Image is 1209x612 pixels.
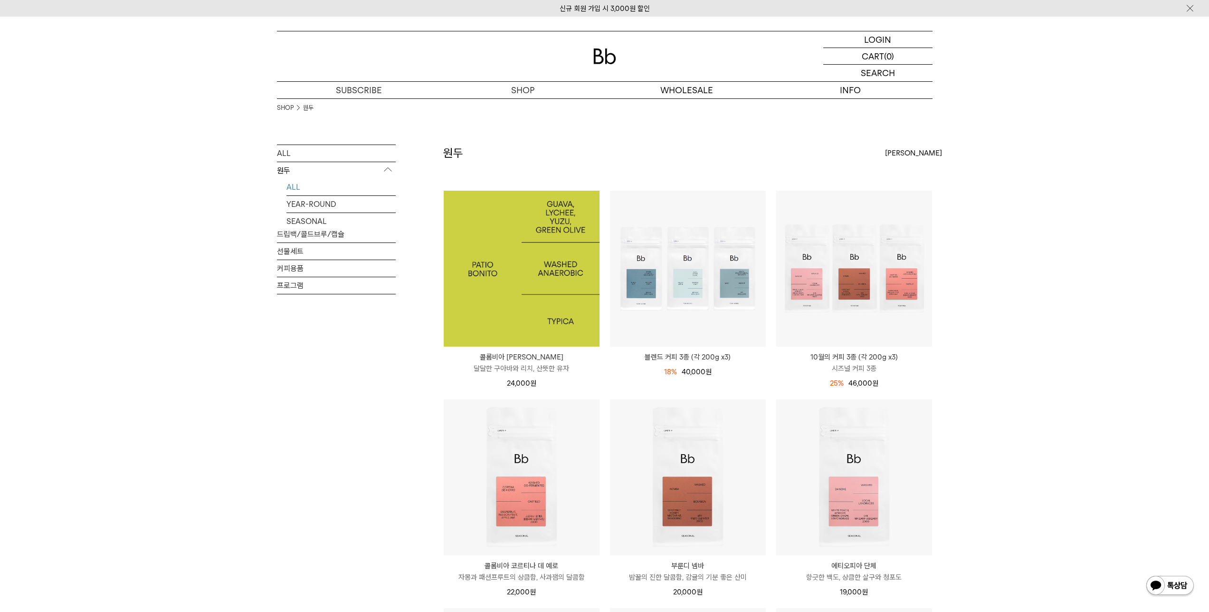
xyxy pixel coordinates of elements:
a: CART (0) [823,48,933,65]
a: 10월의 커피 3종 (각 200g x3) 시즈널 커피 3종 [776,351,932,374]
img: 블렌드 커피 3종 (각 200g x3) [610,191,766,347]
p: 10월의 커피 3종 (각 200g x3) [776,351,932,363]
p: WHOLESALE [605,82,769,98]
p: 달달한 구아바와 리치, 산뜻한 유자 [444,363,600,374]
p: 원두 [277,162,396,179]
span: 원 [862,588,868,596]
a: SHOP [277,103,294,113]
a: 부룬디 넴바 밤꿀의 진한 달콤함, 감귤의 기분 좋은 산미 [610,560,766,583]
img: 콜롬비아 코르티나 데 예로 [444,399,600,555]
p: 에티오피아 단체 [776,560,932,572]
span: 원 [696,588,703,596]
img: 부룬디 넴바 [610,399,766,555]
p: 밤꿀의 진한 달콤함, 감귤의 기분 좋은 산미 [610,572,766,583]
img: 에티오피아 단체 [776,399,932,555]
a: 콜롬비아 파티오 보니토 [444,191,600,347]
p: SEARCH [861,65,895,81]
h2: 원두 [443,145,463,161]
span: 원 [530,588,536,596]
p: CART [862,48,884,64]
a: SHOP [441,82,605,98]
img: 10월의 커피 3종 (각 200g x3) [776,191,932,347]
p: 콜롬비아 코르티나 데 예로 [444,560,600,572]
p: 시즈널 커피 3종 [776,363,932,374]
a: 콜롬비아 코르티나 데 예로 자몽과 패션프루트의 상큼함, 사과잼의 달콤함 [444,560,600,583]
span: 40,000 [682,368,712,376]
p: 자몽과 패션프루트의 상큼함, 사과잼의 달콤함 [444,572,600,583]
a: SEASONAL [286,213,396,230]
a: LOGIN [823,31,933,48]
p: LOGIN [864,31,891,48]
img: 로고 [593,49,616,64]
p: (0) [884,48,894,64]
a: 에티오피아 단체 향긋한 백도, 상큼한 살구와 청포도 [776,560,932,583]
a: 블렌드 커피 3종 (각 200g x3) [610,351,766,363]
a: 신규 회원 가입 시 3,000원 할인 [560,4,650,13]
img: 1000001276_add2_03.jpg [444,191,600,347]
a: 선물세트 [277,243,396,260]
p: INFO [769,82,933,98]
div: 25% [830,378,844,389]
span: 22,000 [507,588,536,596]
a: 커피용품 [277,260,396,277]
p: 향긋한 백도, 상큼한 살구와 청포도 [776,572,932,583]
span: 19,000 [840,588,868,596]
a: 원두 [303,103,314,113]
span: 원 [705,368,712,376]
div: 18% [664,366,677,378]
a: 드립백/콜드브루/캡슐 [277,226,396,243]
p: 부룬디 넴바 [610,560,766,572]
span: 원 [872,379,878,388]
span: 46,000 [848,379,878,388]
img: 카카오톡 채널 1:1 채팅 버튼 [1145,575,1195,598]
p: 콜롬비아 [PERSON_NAME] [444,351,600,363]
a: YEAR-ROUND [286,196,396,213]
a: 콜롬비아 [PERSON_NAME] 달달한 구아바와 리치, 산뜻한 유자 [444,351,600,374]
span: 20,000 [673,588,703,596]
span: 24,000 [507,379,536,388]
a: SUBSCRIBE [277,82,441,98]
a: ALL [286,179,396,195]
span: [PERSON_NAME] [885,147,942,159]
span: 원 [530,379,536,388]
a: 프로그램 [277,277,396,294]
a: ALL [277,145,396,162]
